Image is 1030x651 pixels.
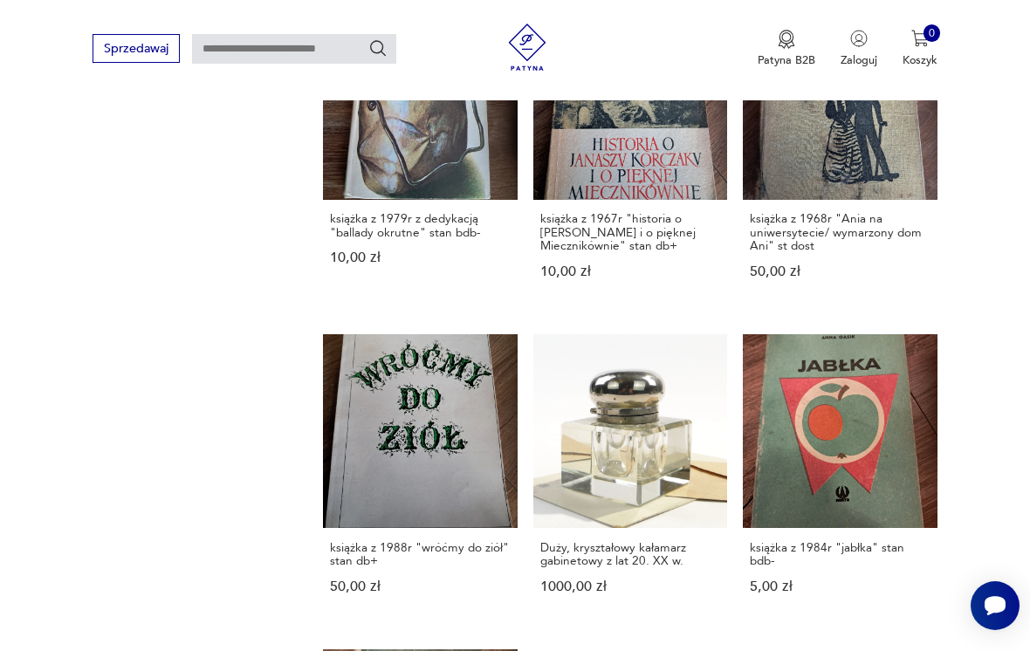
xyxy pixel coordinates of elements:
[911,30,929,47] img: Ikona koszyka
[750,212,930,252] h3: książka z 1968r "Ania na uniwersytecie/ wymarzony dom Ani" st dost
[498,24,557,71] img: Patyna - sklep z meblami i dekoracjami vintage
[330,580,510,593] p: 50,00 zł
[903,52,937,68] p: Koszyk
[368,38,388,58] button: Szukaj
[330,251,510,264] p: 10,00 zł
[743,334,937,624] a: książka z 1984r "jabłka" stan bdb-książka z 1984r "jabłka" stan bdb-5,00 zł
[540,265,720,278] p: 10,00 zł
[841,52,877,68] p: Zaloguj
[750,541,930,568] h3: książka z 1984r "jabłka" stan bdb-
[743,5,937,309] a: książka z 1968r "Ania na uniwersytecie/ wymarzony dom Ani" st dostksiążka z 1968r "Ania na uniwer...
[778,30,795,49] img: Ikona medalu
[540,541,720,568] h3: Duży, kryształowy kałamarz gabinetowy z lat 20. XX w.
[540,212,720,252] h3: książka z 1967r "historia o [PERSON_NAME] i o pięknej Miecznikównie" stan db+
[533,334,728,624] a: Duży, kryształowy kałamarz gabinetowy z lat 20. XX w.Duży, kryształowy kałamarz gabinetowy z lat ...
[540,580,720,593] p: 1000,00 zł
[841,30,877,68] button: Zaloguj
[533,5,728,309] a: książka z 1967r "historia o Januszu Korczaku i o pięknej Miecznikównie" stan db+książka z 1967r "...
[93,34,179,63] button: Sprzedawaj
[758,30,815,68] a: Ikona medaluPatyna B2B
[750,580,930,593] p: 5,00 zł
[850,30,868,47] img: Ikonka użytkownika
[903,30,937,68] button: 0Koszyk
[323,334,518,624] a: książka z 1988r "wróćmy do ziół" stan db+książka z 1988r "wróćmy do ziół" stan db+50,00 zł
[750,265,930,278] p: 50,00 zł
[758,52,815,68] p: Patyna B2B
[330,541,510,568] h3: książka z 1988r "wróćmy do ziół" stan db+
[758,30,815,68] button: Patyna B2B
[330,212,510,239] h3: książka z 1979r z dedykacją "ballady okrutne" stan bdb-
[924,24,941,42] div: 0
[93,45,179,55] a: Sprzedawaj
[323,5,518,309] a: książka z 1979r z dedykacją "ballady okrutne" stan bdb-książka z 1979r z dedykacją "ballady okrut...
[971,581,1020,630] iframe: Smartsupp widget button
